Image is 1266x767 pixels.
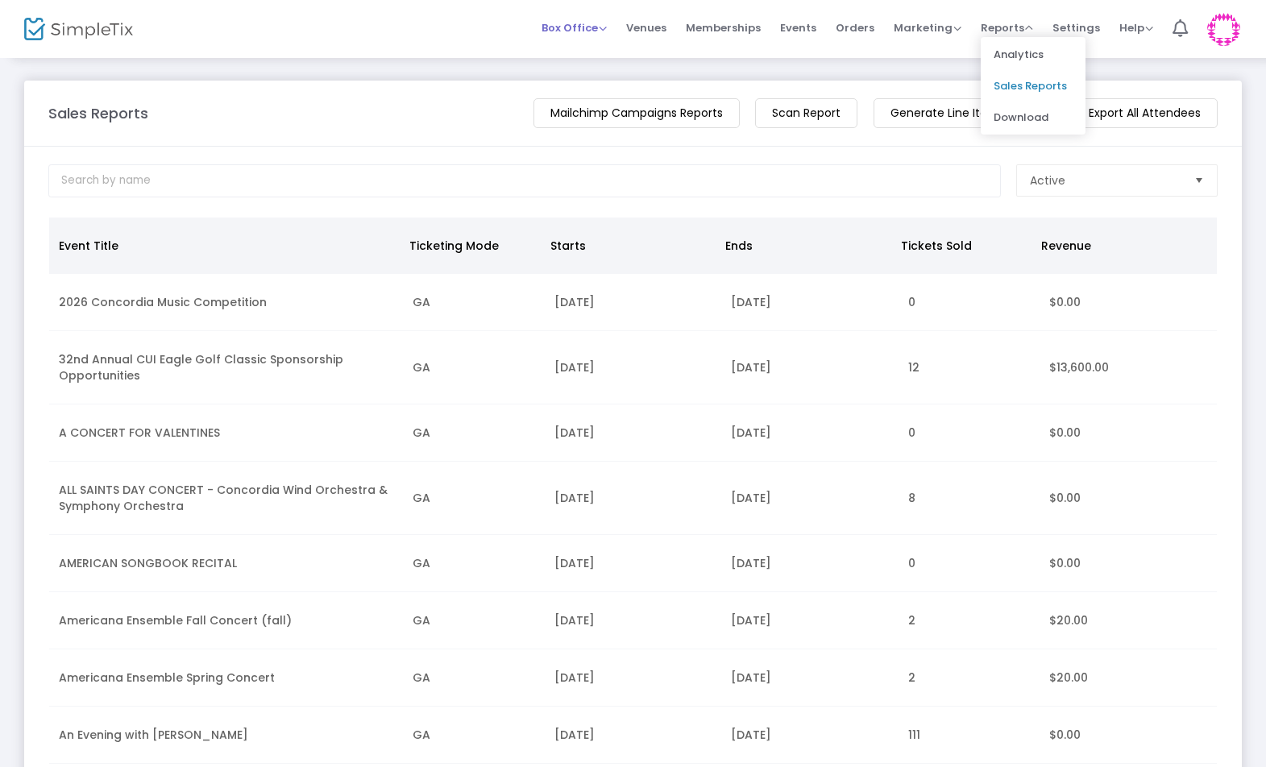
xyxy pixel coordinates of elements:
td: [DATE] [545,274,722,331]
td: GA [403,274,545,331]
td: [DATE] [545,535,722,592]
button: Select [1188,165,1210,196]
td: 0 [899,535,1040,592]
span: Memberships [686,7,761,48]
td: AMERICAN SONGBOOK RECITAL [49,535,403,592]
td: [DATE] [721,707,899,764]
td: 111 [899,707,1040,764]
td: 0 [899,274,1040,331]
td: [DATE] [721,331,899,404]
td: 2 [899,649,1040,707]
span: Events [780,7,816,48]
m-button: Mailchimp Campaigns Reports [533,98,740,128]
span: Revenue [1041,238,1091,254]
span: Help [1119,20,1153,35]
m-button: Generate Line Item Report [874,98,1056,128]
m-panel-title: Sales Reports [48,102,148,124]
td: [DATE] [545,331,722,404]
td: $13,600.00 [1040,331,1217,404]
td: ALL SAINTS DAY CONCERT - Concordia Wind Orchestra & Symphony Orchestra [49,462,403,535]
td: [DATE] [721,535,899,592]
th: Starts [541,218,716,274]
td: GA [403,535,545,592]
span: Active [1030,172,1065,189]
td: [DATE] [721,404,899,462]
span: Box Office [542,20,607,35]
td: GA [403,404,545,462]
td: $20.00 [1040,649,1217,707]
th: Ends [716,218,891,274]
li: Download [981,102,1085,133]
th: Ticketing Mode [400,218,540,274]
td: 8 [899,462,1040,535]
td: [DATE] [545,462,722,535]
td: GA [403,331,545,404]
td: GA [403,707,545,764]
td: Americana Ensemble Spring Concert [49,649,403,707]
td: 2 [899,592,1040,649]
td: $0.00 [1040,462,1217,535]
m-button: Scan Report [755,98,857,128]
td: Americana Ensemble Fall Concert (fall) [49,592,403,649]
td: $0.00 [1040,404,1217,462]
td: 12 [899,331,1040,404]
td: [DATE] [545,592,722,649]
th: Tickets Sold [891,218,1031,274]
span: Settings [1052,7,1100,48]
td: [DATE] [721,462,899,535]
td: 32nd Annual CUI Eagle Golf Classic Sponsorship Opportunities [49,331,403,404]
td: [DATE] [721,592,899,649]
td: [DATE] [721,649,899,707]
td: [DATE] [545,707,722,764]
th: Event Title [49,218,400,274]
span: Venues [626,7,666,48]
td: $0.00 [1040,535,1217,592]
td: GA [403,592,545,649]
li: Sales Reports [981,70,1085,102]
td: GA [403,462,545,535]
td: 2026 Concordia Music Competition [49,274,403,331]
m-button: Export All Attendees [1072,98,1218,128]
td: [DATE] [545,649,722,707]
td: An Evening with [PERSON_NAME] [49,707,403,764]
td: [DATE] [545,404,722,462]
span: Orders [836,7,874,48]
td: $0.00 [1040,274,1217,331]
span: Marketing [894,20,961,35]
span: Reports [981,20,1033,35]
td: 0 [899,404,1040,462]
input: Search by name [48,164,1001,197]
td: GA [403,649,545,707]
td: A CONCERT FOR VALENTINES [49,404,403,462]
li: Analytics [981,39,1085,70]
td: $0.00 [1040,707,1217,764]
td: [DATE] [721,274,899,331]
td: $20.00 [1040,592,1217,649]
